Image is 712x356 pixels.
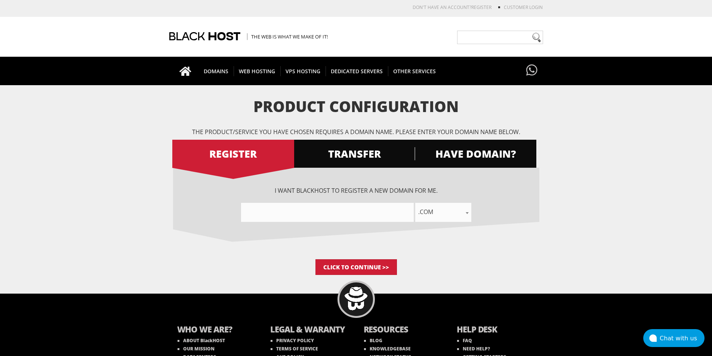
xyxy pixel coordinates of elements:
[414,147,536,160] span: HAVE DOMAIN?
[364,337,382,344] a: BLOG
[280,66,326,76] span: VPS HOSTING
[364,346,411,352] a: KNOWLEDGEBASE
[457,337,472,344] a: FAQ
[315,259,397,275] input: Click to Continue >>
[280,57,326,85] a: VPS HOSTING
[247,33,328,40] span: The Web is what we make of it!
[271,346,318,352] a: TERMS OF SERVICE
[178,337,225,344] a: ABOUT BlackHOST
[643,329,705,347] button: Chat with us
[173,186,539,222] div: I want BlackHOST to register a new domain for me.
[271,337,314,344] a: PRIVACY POLICY
[173,98,539,115] h1: Product Configuration
[401,4,491,10] li: Don't have an account?
[344,287,368,310] img: BlackHOST mascont, Blacky.
[415,203,471,222] span: .com
[504,4,543,10] a: Customer Login
[326,57,388,85] a: DEDICATED SERVERS
[660,335,705,342] div: Chat with us
[364,324,442,337] b: RESOURCES
[293,140,415,168] a: TRANSFER
[234,57,281,85] a: WEB HOSTING
[457,346,490,352] a: NEED HELP?
[172,147,294,160] span: REGISTER
[270,324,349,337] b: LEGAL & WARANTY
[415,207,471,217] span: .com
[172,57,199,85] a: Go to homepage
[198,66,234,76] span: DOMAINS
[234,66,281,76] span: WEB HOSTING
[178,346,215,352] a: OUR MISSION
[177,324,256,337] b: WHO WE ARE?
[457,324,535,337] b: HELP DESK
[524,57,539,84] a: Have questions?
[326,66,388,76] span: DEDICATED SERVERS
[457,31,543,44] input: Need help?
[471,4,491,10] a: REGISTER
[414,140,536,168] a: HAVE DOMAIN?
[172,140,294,168] a: REGISTER
[173,128,539,136] p: The product/service you have chosen requires a domain name. Please enter your domain name below.
[293,147,415,160] span: TRANSFER
[388,66,441,76] span: OTHER SERVICES
[388,57,441,85] a: OTHER SERVICES
[198,57,234,85] a: DOMAINS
